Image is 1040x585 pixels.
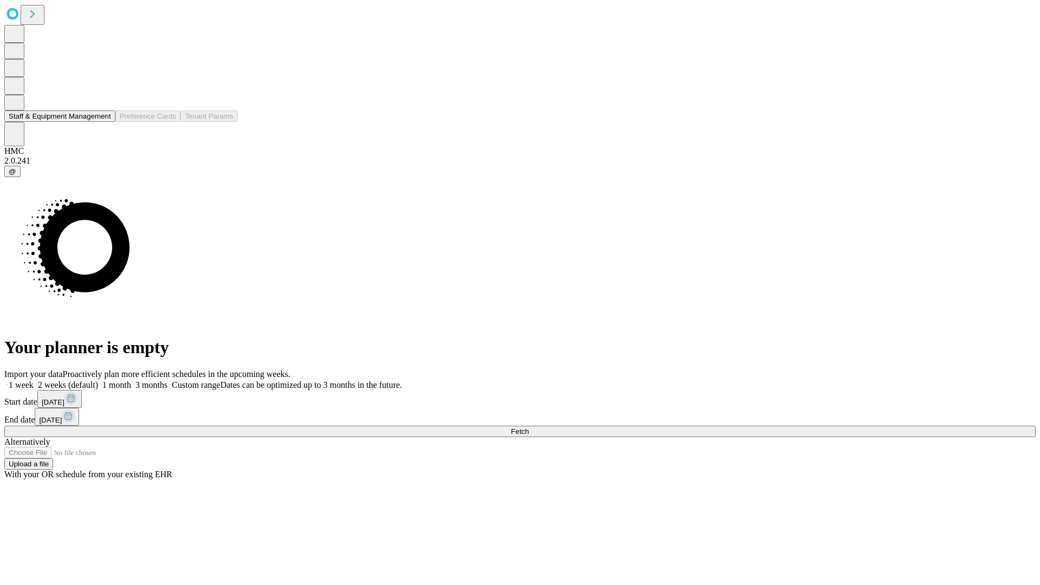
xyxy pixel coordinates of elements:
span: 1 month [102,380,131,389]
span: Custom range [172,380,220,389]
span: 2 weeks (default) [38,380,98,389]
span: Proactively plan more efficient schedules in the upcoming weeks. [63,369,290,379]
button: Staff & Equipment Management [4,110,115,122]
button: Preference Cards [115,110,180,122]
span: Alternatively [4,437,50,446]
span: Import your data [4,369,63,379]
div: HMC [4,146,1036,156]
button: Tenant Params [180,110,238,122]
div: End date [4,408,1036,426]
button: @ [4,166,21,177]
span: 3 months [135,380,167,389]
h1: Your planner is empty [4,337,1036,357]
button: Fetch [4,426,1036,437]
div: 2.0.241 [4,156,1036,166]
span: With your OR schedule from your existing EHR [4,470,172,479]
button: Upload a file [4,458,53,470]
span: 1 week [9,380,34,389]
span: Fetch [511,427,529,435]
button: [DATE] [35,408,79,426]
span: Dates can be optimized up to 3 months in the future. [220,380,402,389]
div: Start date [4,390,1036,408]
span: @ [9,167,16,175]
span: [DATE] [42,398,64,406]
span: [DATE] [39,416,62,424]
button: [DATE] [37,390,82,408]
